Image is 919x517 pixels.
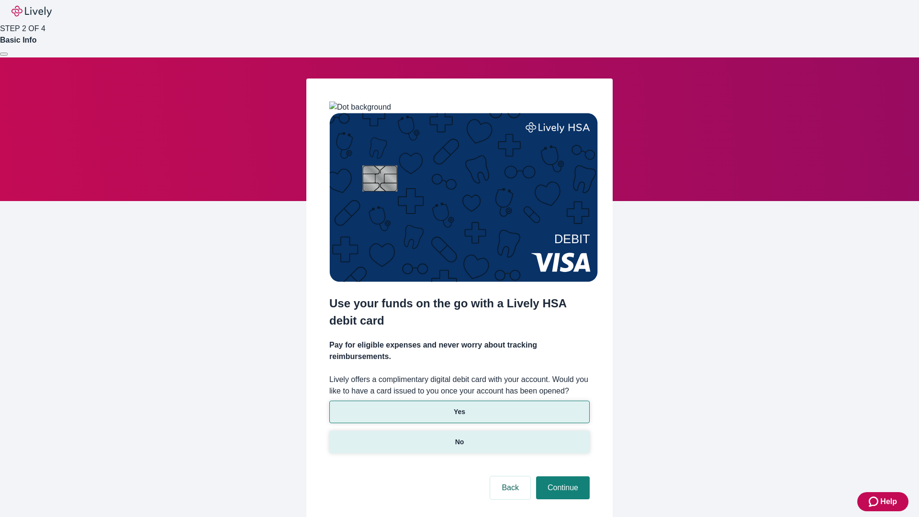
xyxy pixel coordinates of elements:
[455,437,464,447] p: No
[329,401,590,423] button: Yes
[857,492,908,511] button: Zendesk support iconHelp
[329,431,590,453] button: No
[536,476,590,499] button: Continue
[880,496,897,507] span: Help
[490,476,530,499] button: Back
[329,101,391,113] img: Dot background
[11,6,52,17] img: Lively
[869,496,880,507] svg: Zendesk support icon
[329,339,590,362] h4: Pay for eligible expenses and never worry about tracking reimbursements.
[329,113,598,282] img: Debit card
[329,374,590,397] label: Lively offers a complimentary digital debit card with your account. Would you like to have a card...
[329,295,590,329] h2: Use your funds on the go with a Lively HSA debit card
[454,407,465,417] p: Yes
